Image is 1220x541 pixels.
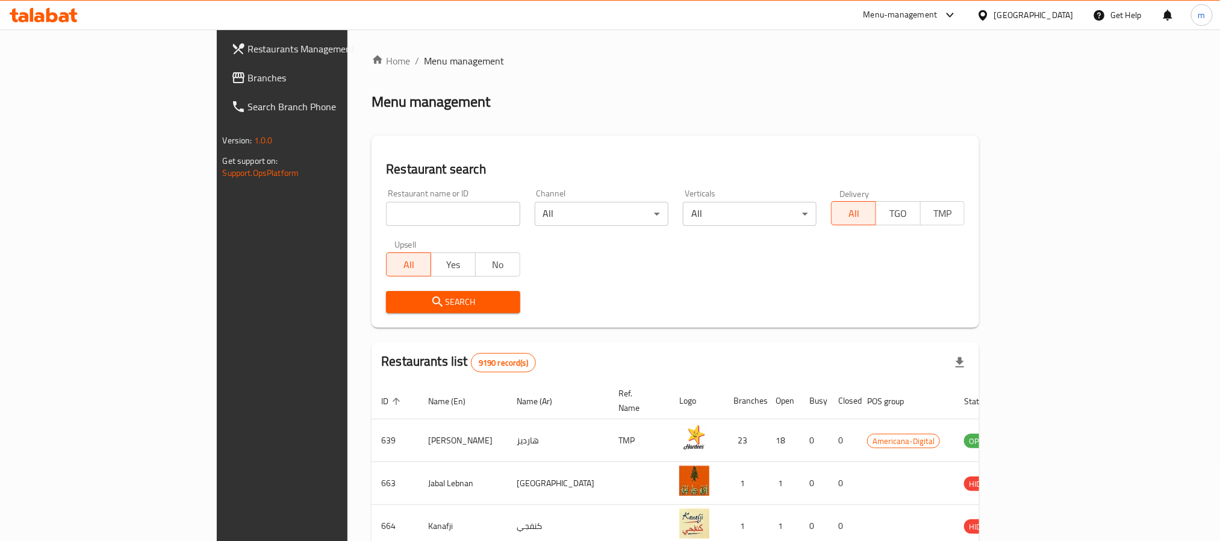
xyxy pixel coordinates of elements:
[254,133,273,148] span: 1.0.0
[475,252,520,277] button: No
[424,54,504,68] span: Menu management
[386,252,431,277] button: All
[507,419,609,462] td: هارديز
[964,519,1000,534] div: HIDDEN
[766,383,800,419] th: Open
[481,256,515,274] span: No
[670,383,724,419] th: Logo
[724,462,766,505] td: 1
[436,256,471,274] span: Yes
[419,462,507,505] td: Jabal Lebnan
[386,291,520,313] button: Search
[472,357,535,369] span: 9190 record(s)
[964,520,1000,534] span: HIDDEN
[829,419,857,462] td: 0
[679,466,709,496] img: Jabal Lebnan
[386,202,520,226] input: Search for restaurant name or ID..
[724,419,766,462] td: 23
[839,189,870,198] label: Delivery
[926,205,960,222] span: TMP
[724,383,766,419] th: Branches
[683,202,817,226] div: All
[920,201,965,225] button: TMP
[386,160,965,178] h2: Restaurant search
[829,383,857,419] th: Closed
[766,419,800,462] td: 18
[1198,8,1206,22] span: m
[381,352,536,372] h2: Restaurants list
[248,70,411,85] span: Branches
[248,99,411,114] span: Search Branch Phone
[964,477,1000,491] div: HIDDEN
[223,165,299,181] a: Support.OpsPlatform
[679,508,709,539] img: Kanafji
[381,394,404,408] span: ID
[222,92,420,121] a: Search Branch Phone
[428,394,481,408] span: Name (En)
[964,434,994,448] span: OPEN
[618,386,655,415] span: Ref. Name
[372,54,979,68] nav: breadcrumb
[964,394,1003,408] span: Status
[800,462,829,505] td: 0
[994,8,1074,22] div: [GEOGRAPHIC_DATA]
[222,34,420,63] a: Restaurants Management
[868,434,939,448] span: Americana-Digital
[535,202,668,226] div: All
[248,42,411,56] span: Restaurants Management
[419,419,507,462] td: [PERSON_NAME]
[945,348,974,377] div: Export file
[222,63,420,92] a: Branches
[609,419,670,462] td: TMP
[881,205,916,222] span: TGO
[517,394,568,408] span: Name (Ar)
[831,201,876,225] button: All
[372,92,490,111] h2: Menu management
[876,201,921,225] button: TGO
[391,256,426,274] span: All
[800,419,829,462] td: 0
[679,423,709,453] img: Hardee's
[829,462,857,505] td: 0
[836,205,871,222] span: All
[964,434,994,448] div: OPEN
[396,295,510,310] span: Search
[867,394,920,408] span: POS group
[471,353,536,372] div: Total records count
[766,462,800,505] td: 1
[223,153,278,169] span: Get support on:
[431,252,476,277] button: Yes
[800,383,829,419] th: Busy
[394,240,417,249] label: Upsell
[223,133,252,148] span: Version:
[507,462,609,505] td: [GEOGRAPHIC_DATA]
[864,8,938,22] div: Menu-management
[964,477,1000,491] span: HIDDEN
